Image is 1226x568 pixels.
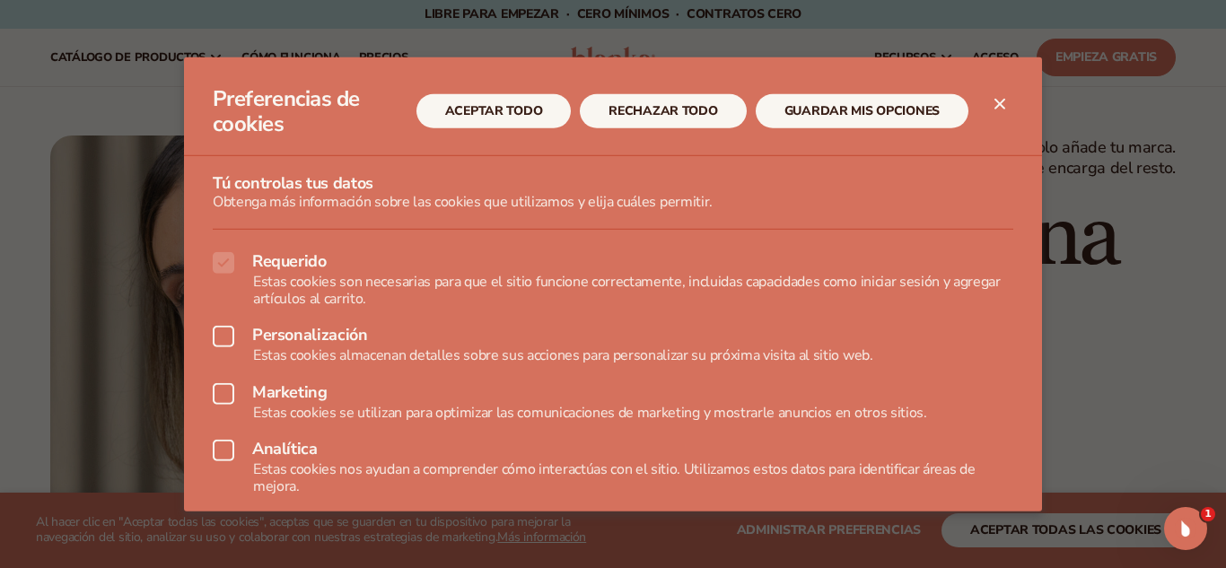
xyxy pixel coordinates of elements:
[253,459,976,496] font: Estas cookies nos ayudan a comprender cómo interactúas con el sitio. Utilizamos estos datos para ...
[252,438,318,459] font: Analítica
[252,380,328,402] font: Marketing
[1204,508,1212,520] font: 1
[580,94,746,128] button: RECHAZAR TODO
[213,172,373,194] font: Tú controlas tus datos
[213,191,713,211] font: Obtenga más información sobre las cookies que utilizamos y elija cuáles permitir.
[253,402,927,422] font: Estas cookies se utilizan para optimizar las comunicaciones de marketing y mostrarle anuncios en ...
[989,92,1011,114] button: Cerrar diálogo
[609,102,717,119] font: RECHAZAR TODO
[445,102,543,119] font: ACEPTAR TODO
[253,272,1001,309] font: Estas cookies son necesarias para que el sitio funcione correctamente, incluidas capacidades como...
[253,345,873,365] font: Estas cookies almacenan detalles sobre sus acciones para personalizar su próxima visita al sitio ...
[252,250,327,272] font: Requerido
[756,94,968,128] button: GUARDAR MIS OPCIONES
[1164,507,1207,550] iframe: Chat en vivo de Intercom
[784,102,940,119] font: GUARDAR MIS OPCIONES
[213,83,360,138] font: Preferencias de cookies
[416,94,572,128] button: ACEPTAR TODO
[252,324,368,345] font: Personalización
